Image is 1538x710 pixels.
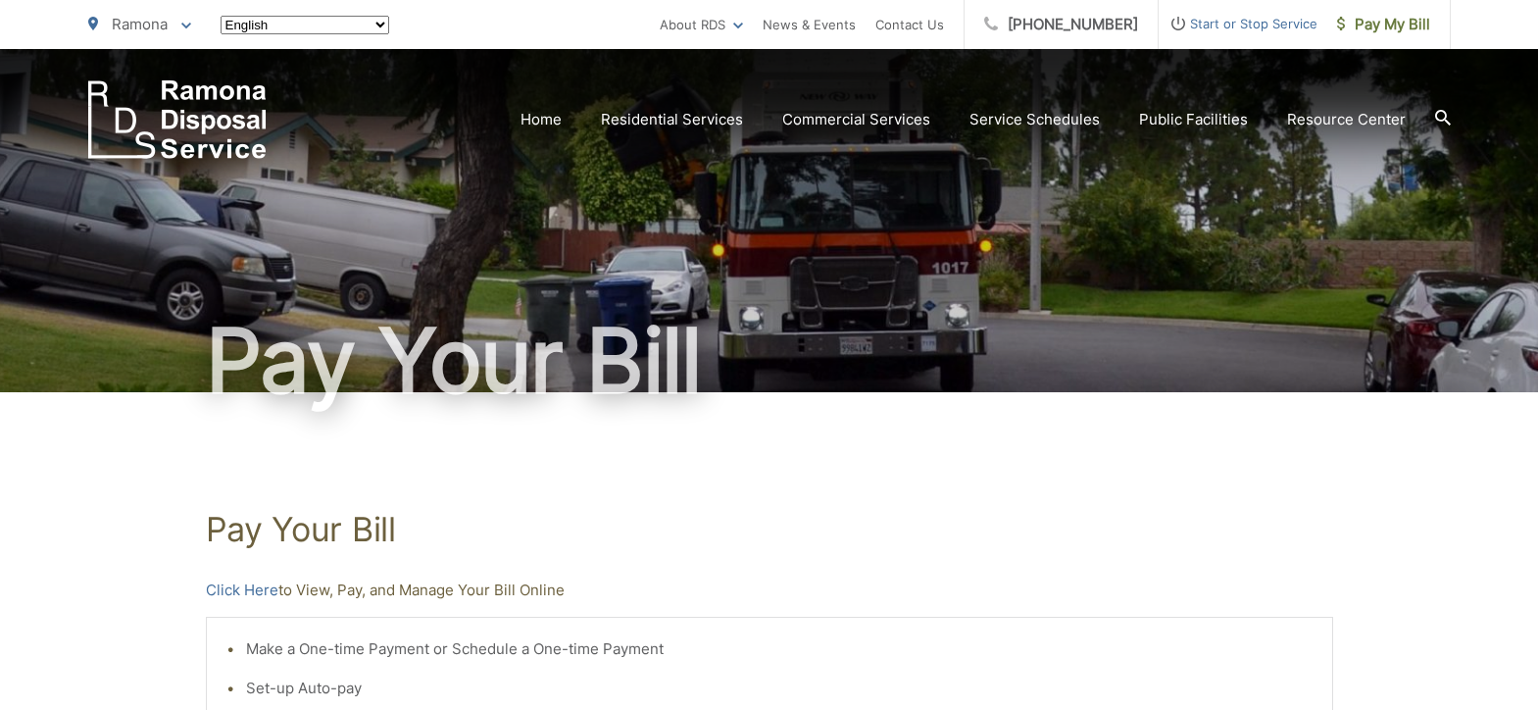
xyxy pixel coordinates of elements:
[246,677,1313,700] li: Set-up Auto-pay
[875,13,944,36] a: Contact Us
[206,579,278,602] a: Click Here
[969,108,1100,131] a: Service Schedules
[206,579,1333,602] p: to View, Pay, and Manage Your Bill Online
[782,108,930,131] a: Commercial Services
[88,312,1451,410] h1: Pay Your Bill
[521,108,562,131] a: Home
[221,16,389,34] select: Select a language
[1337,13,1430,36] span: Pay My Bill
[246,637,1313,661] li: Make a One-time Payment or Schedule a One-time Payment
[206,510,1333,549] h1: Pay Your Bill
[1139,108,1248,131] a: Public Facilities
[763,13,856,36] a: News & Events
[88,80,267,159] a: EDCD logo. Return to the homepage.
[1287,108,1406,131] a: Resource Center
[660,13,743,36] a: About RDS
[601,108,743,131] a: Residential Services
[112,15,168,33] span: Ramona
